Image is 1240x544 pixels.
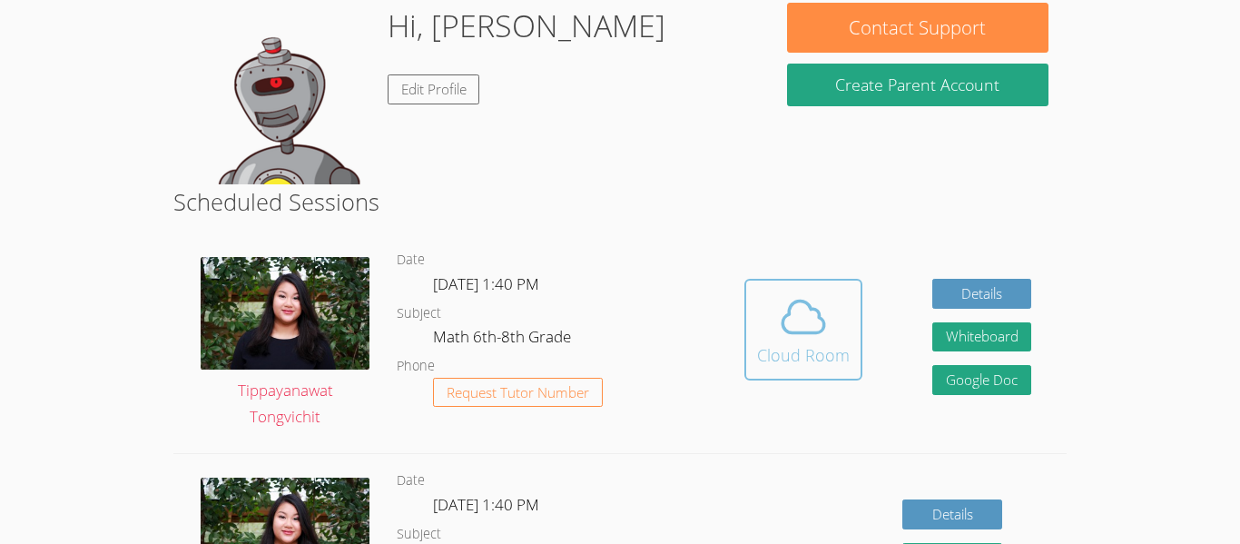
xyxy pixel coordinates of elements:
[433,378,603,408] button: Request Tutor Number
[902,499,1002,529] a: Details
[388,3,665,49] h1: Hi, [PERSON_NAME]
[201,257,369,430] a: Tippayanawat Tongvichit
[388,74,480,104] a: Edit Profile
[397,302,441,325] dt: Subject
[173,184,1067,219] h2: Scheduled Sessions
[757,342,850,368] div: Cloud Room
[397,470,425,492] dt: Date
[787,3,1048,53] button: Contact Support
[932,279,1032,309] a: Details
[201,257,369,370] img: IMG_0561.jpeg
[397,249,425,272] dt: Date
[447,386,589,400] span: Request Tutor Number
[744,279,862,381] button: Cloud Room
[397,355,435,378] dt: Phone
[932,322,1032,352] button: Whiteboard
[433,324,575,355] dd: Math 6th-8th Grade
[932,365,1032,395] a: Google Doc
[433,494,539,515] span: [DATE] 1:40 PM
[787,64,1048,106] button: Create Parent Account
[433,273,539,294] span: [DATE] 1:40 PM
[192,3,373,184] img: default.png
